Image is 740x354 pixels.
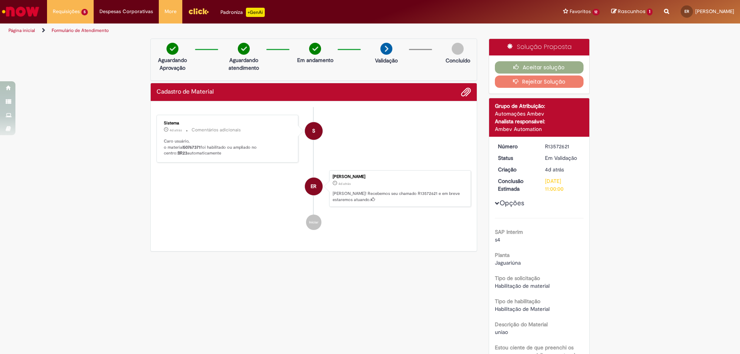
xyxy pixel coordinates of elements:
button: Rejeitar Solução [495,75,584,88]
div: [PERSON_NAME] [333,174,467,179]
small: Comentários adicionais [192,127,241,133]
ul: Trilhas de página [6,23,488,38]
button: Aceitar solução [495,61,584,74]
span: More [165,8,177,15]
span: Favoritos [570,8,591,15]
p: Caro usuário, o material foi habilitado ou ampliado no centro: automaticamente [164,138,292,156]
button: Adicionar anexos [461,87,471,97]
span: s4 [495,236,500,243]
span: ER [311,177,316,196]
span: [PERSON_NAME] [695,8,734,15]
div: Analista responsável: [495,117,584,125]
a: Formulário de Atendimento [52,27,109,34]
div: Padroniza [220,8,265,17]
div: Solução Proposta [489,39,590,55]
span: 12 [592,9,600,15]
span: Habilitação de material [495,282,550,289]
b: Tipo de solicitação [495,275,540,282]
div: Sistema [164,121,292,126]
div: [DATE] 11:00:00 [545,177,581,193]
div: 27/09/2025 07:56:13 [545,166,581,173]
p: [PERSON_NAME]! Recebemos seu chamado R13572621 e em breve estaremos atuando. [333,191,467,203]
span: S [312,122,315,140]
img: img-circle-grey.png [452,43,464,55]
b: BR23 [178,150,187,156]
img: check-circle-green.png [166,43,178,55]
a: Rascunhos [611,8,653,15]
p: Em andamento [297,56,333,64]
b: Planta [495,252,510,258]
img: ServiceNow [1,4,40,19]
div: Automações Ambev [495,110,584,117]
dt: Conclusão Estimada [492,177,540,193]
dt: Status [492,154,540,162]
div: R13572621 [545,143,581,150]
time: 27/09/2025 07:59:59 [170,128,182,133]
img: arrow-next.png [380,43,392,55]
span: 4d atrás [170,128,182,133]
span: uniao [495,329,508,336]
span: 4d atrás [338,181,351,186]
p: Concluído [446,57,470,64]
span: Requisições [53,8,80,15]
div: System [305,122,323,140]
time: 27/09/2025 07:56:13 [338,181,351,186]
b: Descrição do Material [495,321,548,328]
img: check-circle-green.png [309,43,321,55]
div: Em Validação [545,154,581,162]
span: 4d atrás [545,166,564,173]
div: Emilly Caroline De Souza Da Rocha [305,178,323,195]
dt: Número [492,143,540,150]
b: SAP Interim [495,228,523,235]
b: 50767371 [183,144,200,150]
span: 1 [647,8,653,15]
b: Tipo de habilitação [495,298,540,305]
span: ER [684,9,689,14]
span: Despesas Corporativas [99,8,153,15]
p: Validação [375,57,398,64]
time: 27/09/2025 07:56:13 [545,166,564,173]
span: Rascunhos [618,8,646,15]
img: check-circle-green.png [238,43,250,55]
p: Aguardando Aprovação [154,56,191,72]
a: Página inicial [8,27,35,34]
p: Aguardando atendimento [225,56,262,72]
li: Emilly Caroline De Souza Da Rocha [156,170,471,207]
span: Habilitação de Material [495,305,550,312]
h2: Cadastro de Material Histórico de tíquete [156,89,214,96]
div: Grupo de Atribuição: [495,102,584,110]
ul: Histórico de tíquete [156,107,471,238]
p: +GenAi [246,8,265,17]
dt: Criação [492,166,540,173]
img: click_logo_yellow_360x200.png [188,5,209,17]
div: Ambev Automation [495,125,584,133]
span: 5 [81,9,88,15]
span: Jaguariúna [495,259,521,266]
